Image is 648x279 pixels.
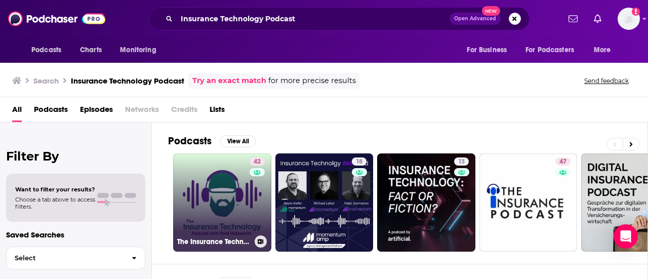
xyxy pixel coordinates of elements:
span: Select [7,255,124,261]
button: open menu [460,41,519,60]
a: PodcastsView All [168,135,256,147]
span: More [594,43,611,57]
a: Lists [210,101,225,122]
button: Open AdvancedNew [450,13,501,25]
input: Search podcasts, credits, & more... [177,11,450,27]
button: View All [220,135,256,147]
a: Episodes [80,101,113,122]
span: for more precise results [268,75,356,87]
span: Charts [80,43,102,57]
p: Saved Searches [6,230,145,240]
span: For Business [467,43,507,57]
img: Podchaser - Follow, Share and Rate Podcasts [8,9,105,28]
svg: Add a profile image [632,8,640,16]
span: Choose a tab above to access filters. [15,196,95,210]
h3: The Insurance Technology Podcast [177,237,251,246]
button: open menu [113,41,169,60]
a: 47 [479,153,578,252]
a: 47 [555,157,571,166]
span: New [482,6,500,16]
span: Networks [125,101,159,122]
a: Podcasts [34,101,68,122]
a: Show notifications dropdown [564,10,582,27]
span: For Podcasters [525,43,574,57]
a: 42 [250,157,265,166]
a: Show notifications dropdown [590,10,605,27]
img: User Profile [618,8,640,30]
span: Podcasts [31,43,61,57]
button: open menu [24,41,74,60]
h2: Filter By [6,149,145,164]
button: open menu [519,41,589,60]
h3: Search [33,76,59,86]
span: 42 [254,157,261,167]
h3: Insurance Technology Podcast [71,76,184,86]
a: Charts [73,41,108,60]
a: 13 [377,153,475,252]
a: 42The Insurance Technology Podcast [173,153,271,252]
a: 13 [454,157,469,166]
button: open menu [587,41,624,60]
div: Open Intercom Messenger [614,224,638,249]
a: 18 [352,157,367,166]
span: Want to filter your results? [15,186,95,193]
span: Monitoring [120,43,156,57]
span: 47 [559,157,566,167]
button: Show profile menu [618,8,640,30]
span: Credits [171,101,197,122]
a: Try an exact match [192,75,266,87]
span: 13 [458,157,465,167]
a: All [12,101,22,122]
a: 18 [275,153,374,252]
span: 18 [356,157,362,167]
div: Search podcasts, credits, & more... [149,7,530,30]
span: Logged in as juliannem [618,8,640,30]
span: Open Advanced [454,16,496,21]
button: Send feedback [581,76,632,85]
button: Select [6,247,145,269]
h2: Podcasts [168,135,212,147]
